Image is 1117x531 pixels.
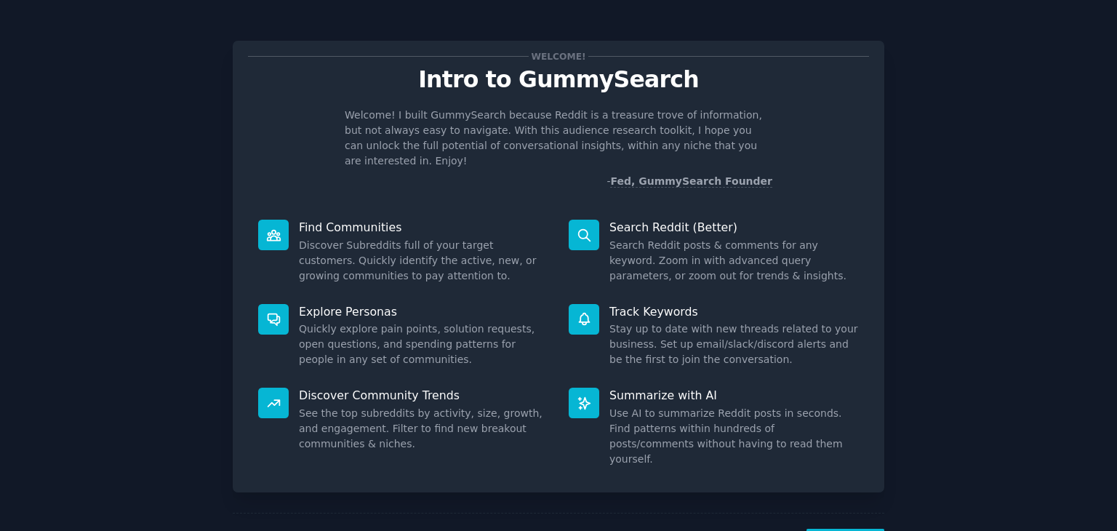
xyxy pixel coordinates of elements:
[299,322,548,367] dd: Quickly explore pain points, solution requests, open questions, and spending patterns for people ...
[248,67,869,92] p: Intro to GummySearch
[609,220,859,235] p: Search Reddit (Better)
[606,174,772,189] div: -
[609,238,859,284] dd: Search Reddit posts & comments for any keyword. Zoom in with advanced query parameters, or zoom o...
[345,108,772,169] p: Welcome! I built GummySearch because Reddit is a treasure trove of information, but not always ea...
[299,304,548,319] p: Explore Personas
[609,304,859,319] p: Track Keywords
[609,406,859,467] dd: Use AI to summarize Reddit posts in seconds. Find patterns within hundreds of posts/comments with...
[609,322,859,367] dd: Stay up to date with new threads related to your business. Set up email/slack/discord alerts and ...
[299,238,548,284] dd: Discover Subreddits full of your target customers. Quickly identify the active, new, or growing c...
[610,175,772,188] a: Fed, GummySearch Founder
[299,406,548,452] dd: See the top subreddits by activity, size, growth, and engagement. Filter to find new breakout com...
[529,49,588,64] span: Welcome!
[299,388,548,403] p: Discover Community Trends
[609,388,859,403] p: Summarize with AI
[299,220,548,235] p: Find Communities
